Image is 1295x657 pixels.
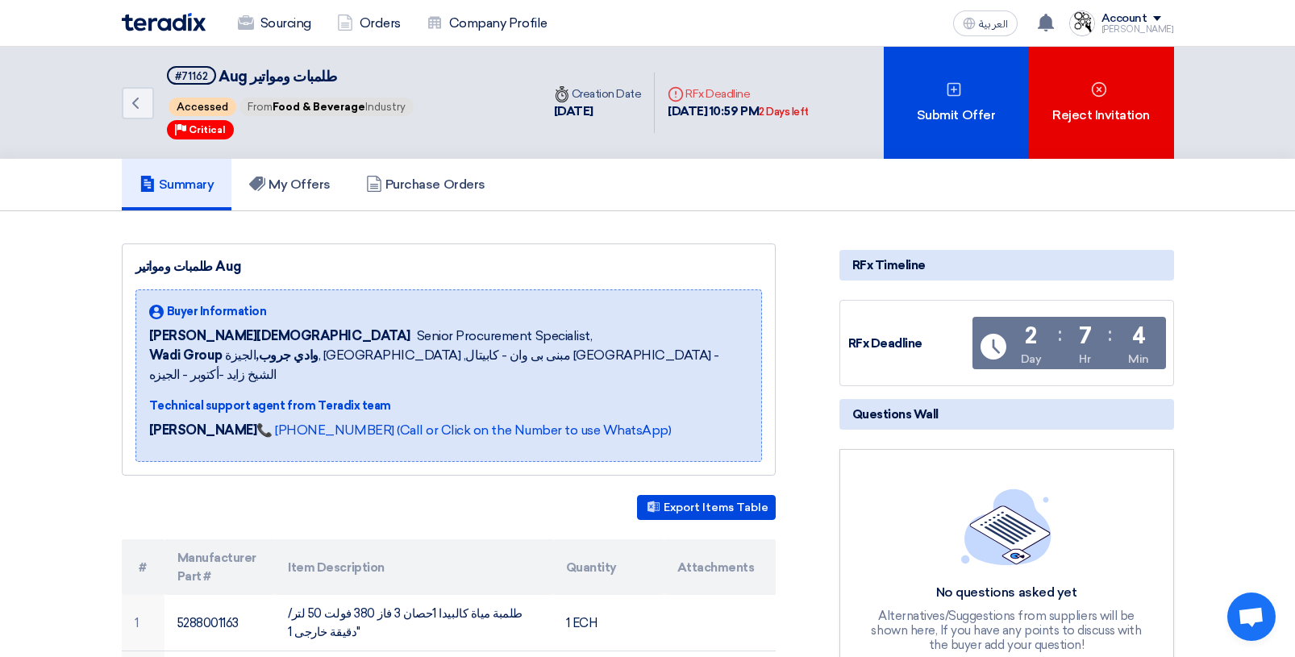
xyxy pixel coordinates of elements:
[414,6,560,41] a: Company Profile
[164,539,276,595] th: Manufacturer Part #
[553,539,664,595] th: Quantity
[164,595,276,651] td: 5288001163
[869,609,1143,652] div: Alternatives/Suggestions from suppliers will be shown here, If you have any points to discuss wit...
[1079,325,1092,347] div: 7
[884,47,1029,159] div: Submit Offer
[149,347,319,363] b: Wadi Group وادي جروب,
[1029,47,1174,159] div: Reject Invitation
[1101,25,1174,34] div: [PERSON_NAME]
[852,405,939,423] span: Questions Wall
[169,98,236,116] span: Accessed
[637,495,776,520] button: Export Items Table
[553,595,664,651] td: 1 ECH
[668,85,809,102] div: RFx Deadline
[189,124,226,135] span: Critical
[839,250,1174,281] div: RFx Timeline
[1025,325,1037,347] div: 2
[664,539,776,595] th: Attachments
[417,326,593,346] span: Senior Procurement Specialist,
[149,346,748,385] span: الجيزة, [GEOGRAPHIC_DATA] ,مبنى بى وان - كابيتال [GEOGRAPHIC_DATA] - الشيخ زايد -أكتوبر - الجيزه
[231,159,348,210] a: My Offers
[249,177,331,193] h5: My Offers
[122,595,164,651] td: 1
[225,6,324,41] a: Sourcing
[149,326,410,346] span: [PERSON_NAME][DEMOGRAPHIC_DATA]
[139,177,214,193] h5: Summary
[149,397,748,414] div: Technical support agent from Teradix team
[554,85,642,102] div: Creation Date
[175,71,208,81] div: #71162
[256,422,671,438] a: 📞 [PHONE_NUMBER] (Call or Click on the Number to use WhatsApp)
[122,159,232,210] a: Summary
[122,13,206,31] img: Teradix logo
[1132,325,1146,347] div: 4
[554,102,642,121] div: [DATE]
[759,104,809,120] div: 2 Days left
[167,303,267,320] span: Buyer Information
[1101,12,1147,26] div: Account
[275,595,553,651] td: طلمبة مياة كالبيدا 1حصان 3 فاز 380 فولت 50 لتر/دقيقة خارجى 1"
[1227,593,1276,641] a: Open chat
[1079,351,1090,368] div: Hr
[273,101,365,113] span: Food & Beverage
[668,102,809,121] div: [DATE] 10:59 PM
[979,19,1008,30] span: العربية
[239,98,414,116] span: From Industry
[1069,10,1095,36] img: intergear_Trade_logo_1756409606822.jpg
[348,159,503,210] a: Purchase Orders
[167,66,415,86] h5: طلمبات ومواتير Aug
[219,68,336,85] span: طلمبات ومواتير Aug
[1128,351,1149,368] div: Min
[122,539,164,595] th: #
[135,257,762,277] div: طلمبات ومواتير Aug
[149,422,257,438] strong: [PERSON_NAME]
[953,10,1018,36] button: العربية
[848,335,969,353] div: RFx Deadline
[961,489,1051,564] img: empty_state_list.svg
[366,177,485,193] h5: Purchase Orders
[1021,351,1042,368] div: Day
[324,6,414,41] a: Orders
[275,539,553,595] th: Item Description
[1108,320,1112,349] div: :
[869,584,1143,601] div: No questions asked yet
[1058,320,1062,349] div: :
